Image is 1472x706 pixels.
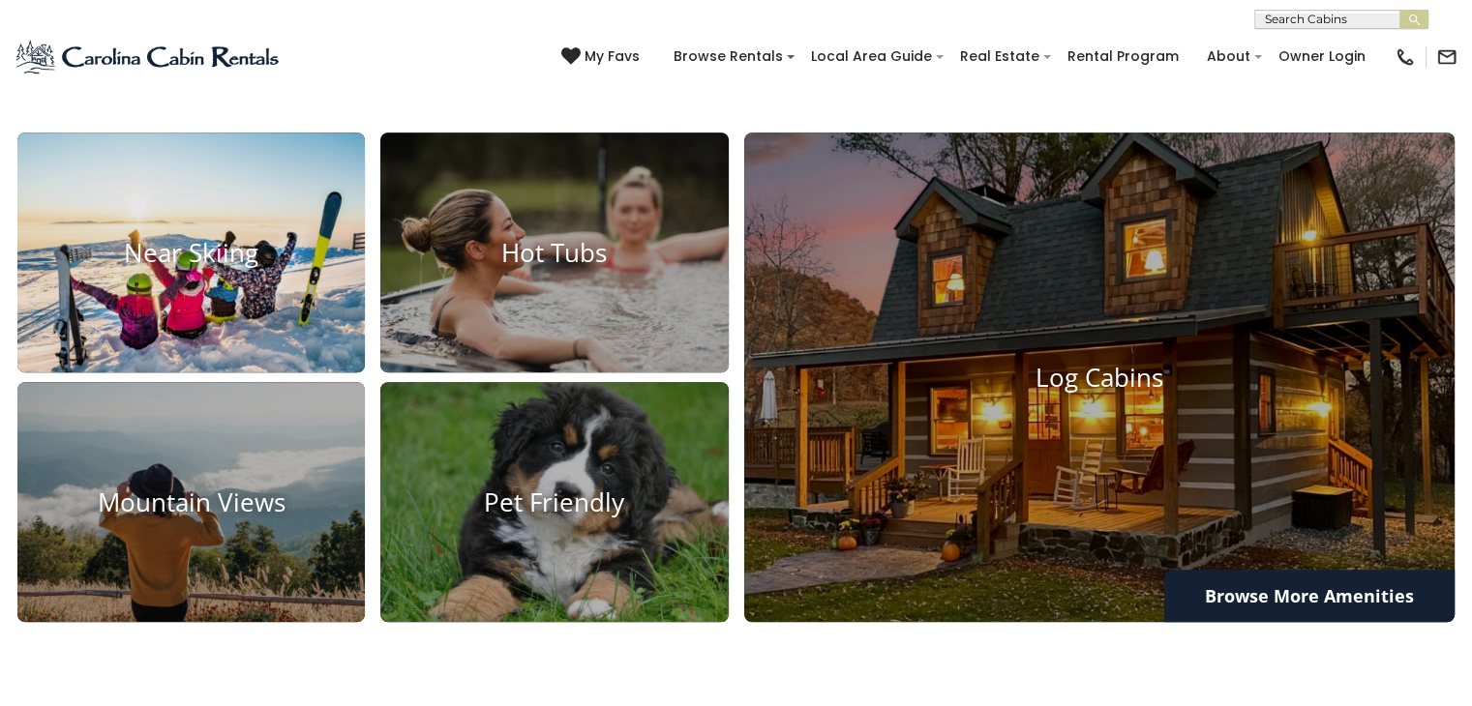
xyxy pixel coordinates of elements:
a: Log Cabins [744,132,1456,622]
a: Browse More Amenities [1164,570,1455,622]
a: Rental Program [1058,42,1188,72]
h4: Near Skiing [17,238,365,268]
a: Near Skiing [17,132,365,372]
h4: Mountain Views [17,487,365,517]
img: Blue-2.png [15,38,283,76]
a: Local Area Guide [801,42,942,72]
a: Pet Friendly [380,382,728,622]
a: About [1197,42,1260,72]
h4: Pet Friendly [380,487,728,517]
img: mail-regular-black.png [1436,46,1457,68]
a: Mountain Views [17,382,365,622]
span: My Favs [585,46,640,67]
a: Owner Login [1269,42,1375,72]
a: Browse Rentals [664,42,793,72]
a: Real Estate [950,42,1049,72]
img: phone-regular-black.png [1395,46,1416,68]
a: My Favs [561,46,645,68]
h4: Hot Tubs [380,238,728,268]
a: Hot Tubs [380,132,728,372]
h4: Log Cabins [744,363,1456,393]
